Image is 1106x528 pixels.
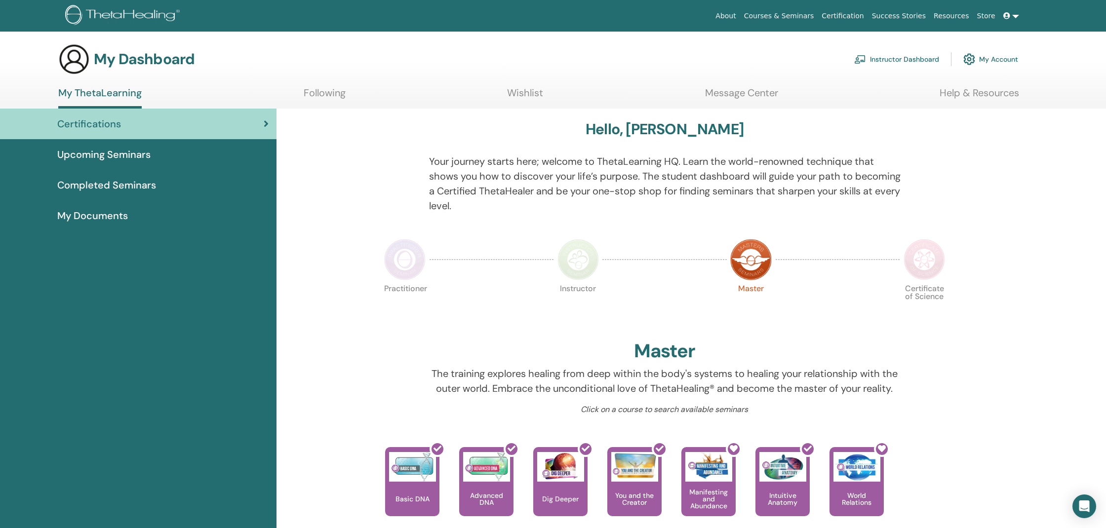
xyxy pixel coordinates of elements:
h3: My Dashboard [94,50,195,68]
p: Practitioner [384,285,426,326]
a: About [711,7,740,25]
img: Certificate of Science [904,239,945,280]
p: The training explores healing from deep within the body's systems to healing your relationship wi... [429,366,901,396]
img: logo.png [65,5,183,27]
span: Certifications [57,116,121,131]
p: Intuitive Anatomy [755,492,810,506]
a: Instructor Dashboard [854,48,939,70]
img: World Relations [833,452,880,482]
a: My ThetaLearning [58,87,142,109]
p: Certificate of Science [904,285,945,326]
p: World Relations [829,492,884,506]
img: cog.svg [963,51,975,68]
a: My Account [963,48,1018,70]
img: You and the Creator [611,452,658,479]
p: Master [730,285,772,326]
div: Open Intercom Messenger [1072,494,1096,518]
img: Intuitive Anatomy [759,452,806,482]
a: Following [304,87,346,106]
p: Click on a course to search available seminars [429,404,901,415]
span: Completed Seminars [57,178,156,192]
a: Help & Resources [940,87,1019,106]
img: Practitioner [384,239,426,280]
p: Manifesting and Abundance [681,489,736,509]
h3: Hello, [PERSON_NAME] [586,120,744,138]
p: Your journey starts here; welcome to ThetaLearning HQ. Learn the world-renowned technique that sh... [429,154,901,213]
a: Wishlist [507,87,543,106]
a: Resources [930,7,973,25]
img: Advanced DNA [463,452,510,482]
a: Message Center [705,87,778,106]
span: My Documents [57,208,128,223]
p: Instructor [557,285,599,326]
p: Advanced DNA [459,492,513,506]
img: Dig Deeper [537,452,584,482]
img: Master [730,239,772,280]
a: Courses & Seminars [740,7,818,25]
img: generic-user-icon.jpg [58,43,90,75]
p: You and the Creator [607,492,662,506]
img: Manifesting and Abundance [685,452,732,482]
a: Success Stories [868,7,930,25]
p: Dig Deeper [538,495,583,502]
a: Store [973,7,999,25]
img: Instructor [557,239,599,280]
h2: Master [634,340,695,363]
img: Basic DNA [389,452,436,482]
span: Upcoming Seminars [57,147,151,162]
a: Certification [818,7,868,25]
img: chalkboard-teacher.svg [854,55,866,64]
